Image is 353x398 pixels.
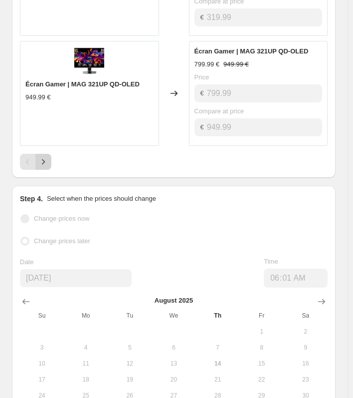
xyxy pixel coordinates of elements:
[112,344,148,352] span: 5
[24,312,60,320] span: Su
[244,376,280,384] span: 22
[196,340,240,356] button: Thursday August 7 2025
[284,324,328,340] button: Saturday August 2 2025
[156,344,191,352] span: 6
[64,372,108,388] button: Monday August 18 2025
[240,340,284,356] button: Friday August 8 2025
[18,294,34,310] button: Show previous month, July 2025
[25,80,140,88] span: Écran Gamer | MAG 321UP QD-OLED
[288,312,324,320] span: Sa
[68,344,104,352] span: 4
[284,356,328,372] button: Saturday August 16 2025
[264,269,328,288] input: 12:00
[194,73,209,81] span: Price
[288,376,324,384] span: 23
[288,344,324,352] span: 9
[24,360,60,368] span: 10
[108,372,152,388] button: Tuesday August 19 2025
[240,308,284,324] th: Friday
[194,47,309,55] span: Écran Gamer | MAG 321UP QD-OLED
[284,308,328,324] th: Saturday
[112,360,148,368] span: 12
[152,356,195,372] button: Wednesday August 13 2025
[20,356,64,372] button: Sunday August 10 2025
[196,372,240,388] button: Thursday August 21 2025
[200,360,236,368] span: 14
[244,328,280,336] span: 1
[156,360,191,368] span: 13
[196,356,240,372] button: Today Thursday August 14 2025
[64,308,108,324] th: Monday
[196,308,240,324] th: Thursday
[112,312,148,320] span: Tu
[68,360,104,368] span: 11
[47,194,156,204] p: Select when the prices should change
[200,344,236,352] span: 7
[194,59,220,69] div: 799.99 €
[200,376,236,384] span: 21
[264,258,278,265] span: Time
[34,215,89,222] span: Change prices now
[20,372,64,388] button: Sunday August 17 2025
[244,312,280,320] span: Fr
[240,356,284,372] button: Friday August 15 2025
[194,107,244,115] span: Compare at price
[35,154,51,170] button: Next
[20,340,64,356] button: Sunday August 3 2025
[20,154,51,170] nav: Pagination
[152,372,195,388] button: Wednesday August 20 2025
[112,376,148,384] span: 19
[156,376,191,384] span: 20
[244,344,280,352] span: 8
[20,194,43,204] h2: Step 4.
[20,269,132,287] input: 8/14/2025
[64,356,108,372] button: Monday August 11 2025
[200,312,236,320] span: Th
[240,372,284,388] button: Friday August 22 2025
[68,312,104,320] span: Mo
[288,328,324,336] span: 2
[20,258,33,266] span: Date
[64,340,108,356] button: Monday August 4 2025
[68,376,104,384] span: 18
[284,340,328,356] button: Saturday August 9 2025
[288,360,324,368] span: 16
[152,340,195,356] button: Wednesday August 6 2025
[152,308,195,324] th: Wednesday
[74,46,104,76] img: MAG_321UP_QD-OLED_80x.png
[244,360,280,368] span: 15
[156,312,191,320] span: We
[24,376,60,384] span: 17
[108,308,152,324] th: Tuesday
[200,123,204,131] span: €
[314,294,330,310] button: Show next month, September 2025
[200,13,204,21] span: €
[240,324,284,340] button: Friday August 1 2025
[34,237,90,245] span: Change prices later
[108,340,152,356] button: Tuesday August 5 2025
[223,59,249,69] strike: 949.99 €
[108,356,152,372] button: Tuesday August 12 2025
[20,308,64,324] th: Sunday
[284,372,328,388] button: Saturday August 23 2025
[200,89,204,97] span: €
[25,92,51,102] div: 949.99 €
[24,344,60,352] span: 3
